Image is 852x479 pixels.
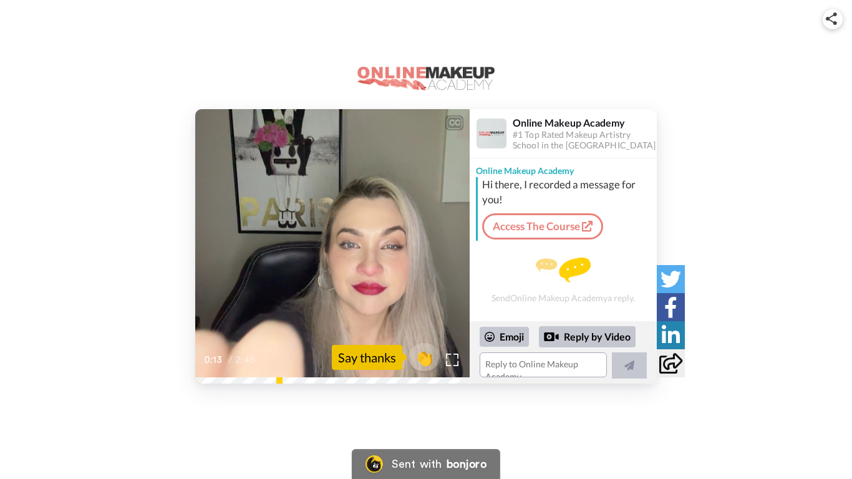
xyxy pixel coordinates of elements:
[482,213,603,239] a: Access The Course
[470,158,657,177] div: Online Makeup Academy
[513,117,656,128] div: Online Makeup Academy
[544,329,559,344] div: Reply by Video
[470,246,657,315] div: Send Online Makeup Academy a reply.
[409,347,440,367] span: 👏
[235,352,257,367] span: 2:46
[480,327,529,347] div: Emoji
[204,352,226,367] span: 0:13
[446,354,458,366] img: Full screen
[228,352,233,367] span: /
[409,343,440,371] button: 👏
[536,258,591,283] img: message.svg
[477,119,506,148] img: Profile Image
[539,326,636,347] div: Reply by Video
[332,345,402,370] div: Say thanks
[357,67,495,90] img: logo
[513,130,656,151] div: #1 Top Rated Makeup Artistry School in the [GEOGRAPHIC_DATA]
[826,12,837,25] img: ic_share.svg
[447,117,462,129] div: CC
[482,177,654,207] div: Hi there, I recorded a message for you!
